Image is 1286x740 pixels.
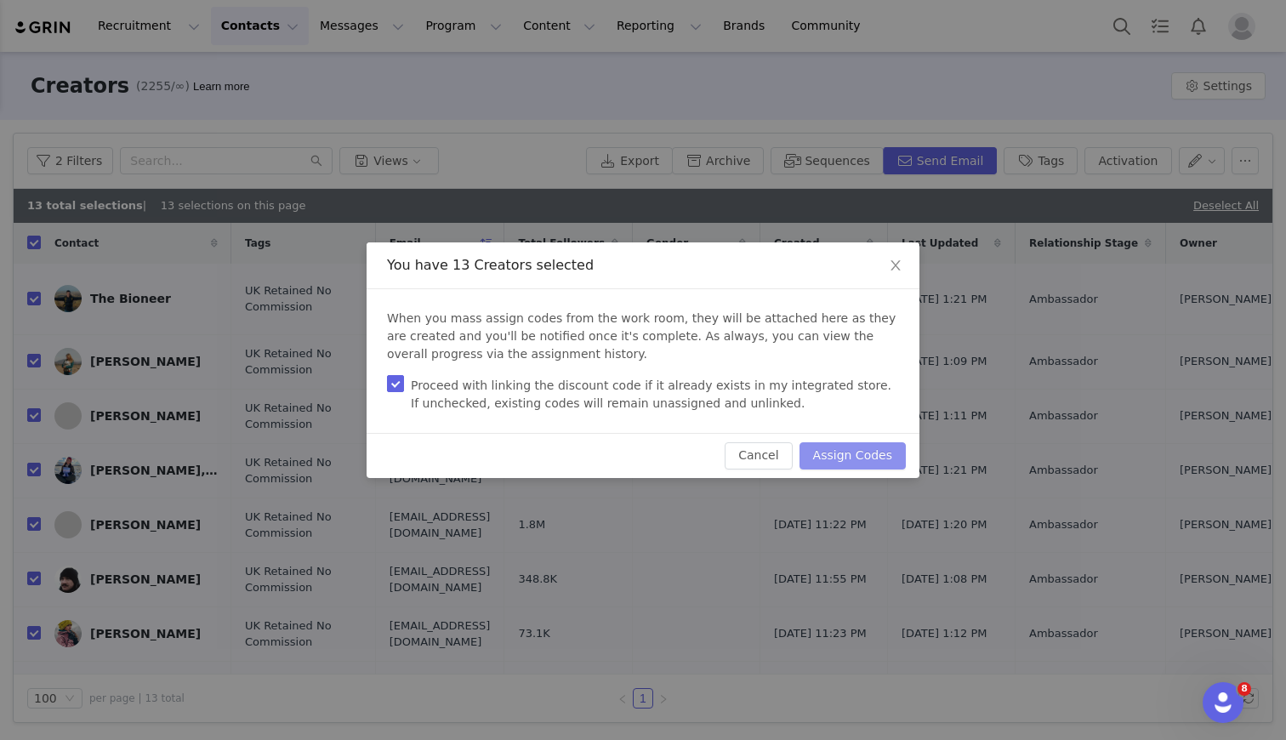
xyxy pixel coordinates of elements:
[725,442,792,470] button: Cancel
[872,242,919,290] button: Close
[1203,682,1243,723] iframe: Intercom live chat
[799,442,906,470] button: Assign Codes
[387,256,899,275] div: You have 13 Creators selected
[1238,682,1251,696] span: 8
[367,289,919,433] div: When you mass assign codes from the work room, they will be attached here as they are created and...
[404,377,899,413] span: Proceed with linking the discount code if it already exists in my integrated store. If unchecked,...
[889,259,902,272] i: icon: close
